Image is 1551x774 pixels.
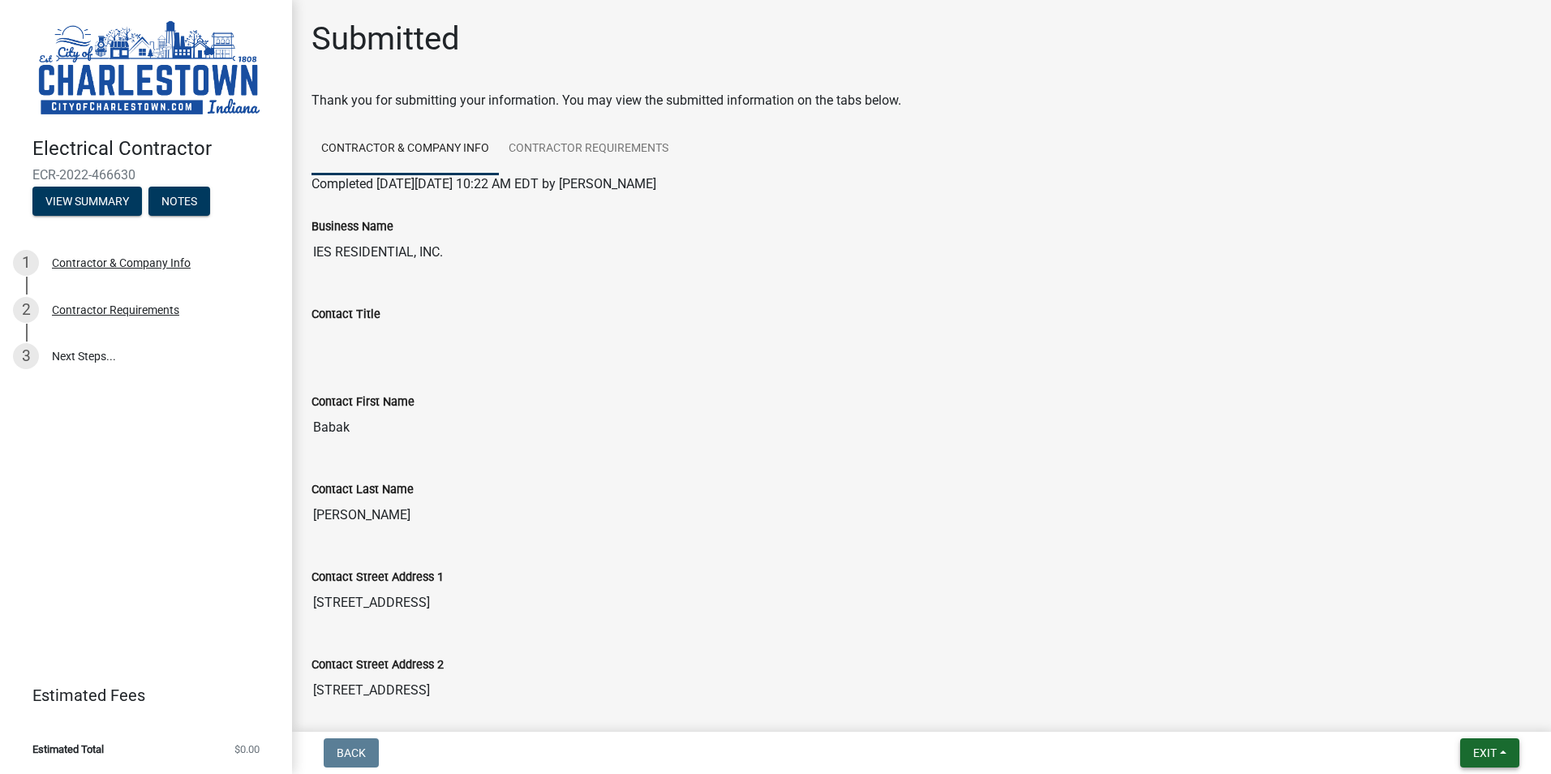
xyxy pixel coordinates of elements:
[32,744,104,755] span: Estimated Total
[311,397,415,408] label: Contact First Name
[234,744,260,755] span: $0.00
[32,196,142,209] wm-modal-confirm: Summary
[32,137,279,161] h4: Electrical Contractor
[32,167,260,183] span: ECR-2022-466630
[311,176,656,191] span: Completed [DATE][DATE] 10:22 AM EDT by [PERSON_NAME]
[337,746,366,759] span: Back
[148,187,210,216] button: Notes
[1460,738,1519,768] button: Exit
[311,572,444,583] label: Contact Street Address 1
[499,123,678,175] a: Contractor Requirements
[311,91,1532,110] div: Thank you for submitting your information. You may view the submitted information on the tabs below.
[32,17,266,120] img: City of Charlestown, Indiana
[1473,746,1497,759] span: Exit
[32,187,142,216] button: View Summary
[311,484,414,496] label: Contact Last Name
[324,738,379,768] button: Back
[13,679,266,712] a: Estimated Fees
[311,19,460,58] h1: Submitted
[148,196,210,209] wm-modal-confirm: Notes
[13,297,39,323] div: 2
[311,123,499,175] a: Contractor & Company Info
[311,221,393,233] label: Business Name
[52,304,179,316] div: Contractor Requirements
[13,250,39,276] div: 1
[311,660,444,671] label: Contact Street Address 2
[13,343,39,369] div: 3
[52,257,191,269] div: Contractor & Company Info
[311,309,380,320] label: Contact Title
